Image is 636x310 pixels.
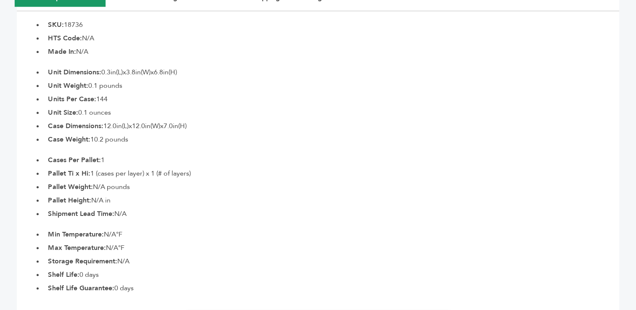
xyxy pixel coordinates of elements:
[48,270,79,279] b: Shelf Life:
[44,20,619,30] li: 18736
[48,257,117,266] b: Storage Requirement:
[48,20,63,29] b: SKU:
[48,155,100,165] b: Cases Per Pallet:
[48,209,114,218] b: Shipment Lead Time:
[48,81,88,90] b: Unit Weight:
[48,135,90,144] b: Case Weight:
[44,108,619,118] li: 0.1 ounces
[44,256,619,266] li: N/A
[44,121,619,131] li: 12.0in(L)x12.0in(W)x7.0in(H)
[44,47,619,57] li: N/A
[48,196,91,205] b: Pallet Height:
[44,283,619,293] li: 0 days
[44,229,619,239] li: N/A°F
[44,195,619,205] li: N/A in
[48,95,96,104] b: Units Per Case:
[48,68,101,77] b: Unit Dimensions:
[44,155,619,165] li: 1
[44,243,619,253] li: N/A°F
[44,81,619,91] li: 0.1 pounds
[48,34,82,43] b: HTS Code:
[44,209,619,219] li: N/A
[48,182,92,192] b: Pallet Weight:
[48,108,78,117] b: Unit Size:
[48,121,103,131] b: Case Dimensions:
[48,284,114,293] b: Shelf Life Guarantee:
[48,169,90,178] b: Pallet Ti x Hi:
[48,47,76,56] b: Made In:
[44,67,619,77] li: 0.3in(L)x3.8in(W)x6.8in(H)
[44,94,619,104] li: 144
[48,230,103,239] b: Min Temperature:
[44,33,619,43] li: N/A
[48,243,106,252] b: Max Temperature:
[44,270,619,280] li: 0 days
[44,182,619,192] li: N/A pounds
[44,134,619,144] li: 10.2 pounds
[44,168,619,179] li: 1 (cases per layer) x 1 (# of layers)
